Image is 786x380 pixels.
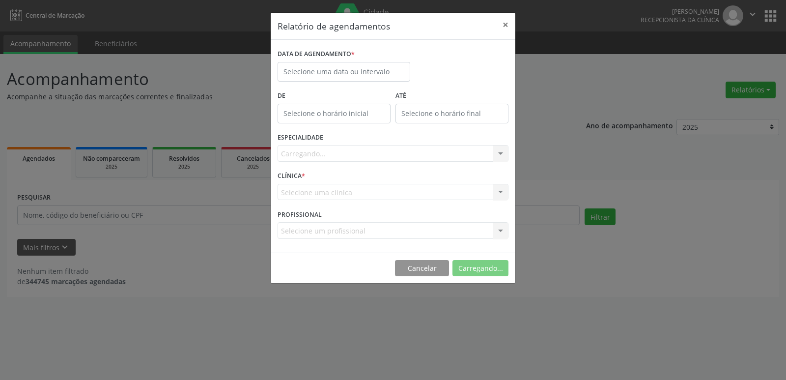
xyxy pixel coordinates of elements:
h5: Relatório de agendamentos [278,20,390,32]
label: ESPECIALIDADE [278,130,323,146]
button: Close [496,13,515,37]
button: Cancelar [395,260,449,277]
label: DATA DE AGENDAMENTO [278,47,355,62]
input: Selecione o horário final [395,104,508,123]
label: CLÍNICA [278,169,305,184]
input: Selecione o horário inicial [278,104,391,123]
button: Carregando... [452,260,508,277]
label: De [278,88,391,104]
input: Selecione uma data ou intervalo [278,62,410,82]
label: PROFISSIONAL [278,207,322,222]
label: ATÉ [395,88,508,104]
